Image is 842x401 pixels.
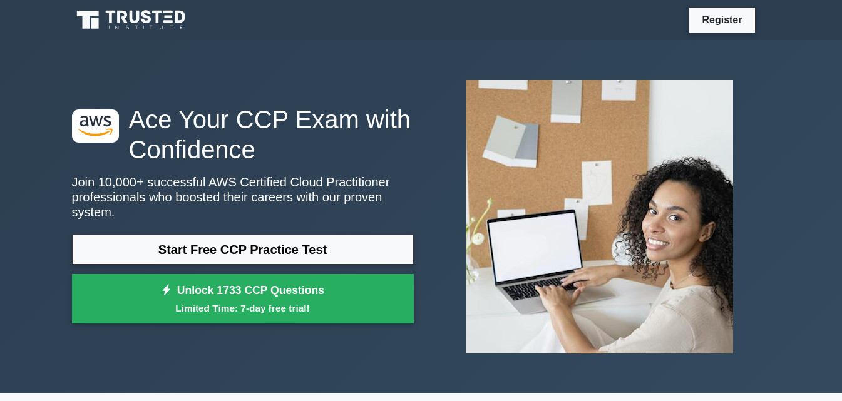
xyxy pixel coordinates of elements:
[72,175,414,220] p: Join 10,000+ successful AWS Certified Cloud Practitioner professionals who boosted their careers ...
[72,274,414,324] a: Unlock 1733 CCP QuestionsLimited Time: 7-day free trial!
[88,301,398,315] small: Limited Time: 7-day free trial!
[72,235,414,265] a: Start Free CCP Practice Test
[694,12,749,28] a: Register
[72,104,414,165] h1: Ace Your CCP Exam with Confidence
